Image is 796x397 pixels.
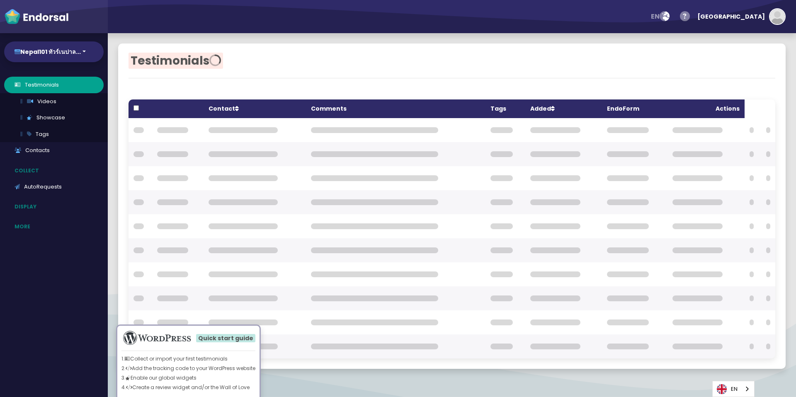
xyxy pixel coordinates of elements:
p: 2. Add the tracking code to your WordPress website [121,365,255,372]
div: [GEOGRAPHIC_DATA] [697,4,765,29]
th: Tags [485,99,525,118]
p: More [4,219,108,235]
p: Display [4,199,108,215]
a: Showcase [10,109,104,126]
p: 4. Create a review widget and/or the Wall of Love [121,384,255,391]
p: 1. Collect or import your first testimonials [121,355,255,363]
th: Actions [667,99,745,118]
a: EN [713,381,754,397]
span: Quick start guide [196,334,255,342]
th: Added [525,99,602,118]
th: Comments [306,99,485,118]
span: EN [651,12,660,21]
th: Contact [204,99,306,118]
img: default-avatar.jpg [770,9,785,24]
img: wordpress.org-logo.png [121,330,192,346]
th: EndoForm [602,99,667,118]
a: AutoRequests [4,179,104,195]
a: Videos [10,93,104,110]
div: Language [712,381,755,397]
p: Collect [4,163,108,179]
button: Nepal101 ทัวร์เนปาล... [4,41,104,62]
img: endorsal-logo-white@2x.png [4,8,69,25]
button: [GEOGRAPHIC_DATA] [693,4,786,29]
a: Testimonials [4,77,104,93]
p: 3. Enable our global widgets [121,374,255,382]
button: EN [646,8,675,25]
a: Tags [10,126,104,143]
aside: Language selected: English [712,381,755,397]
span: Testimonials [129,53,223,69]
a: Contacts [4,142,104,159]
